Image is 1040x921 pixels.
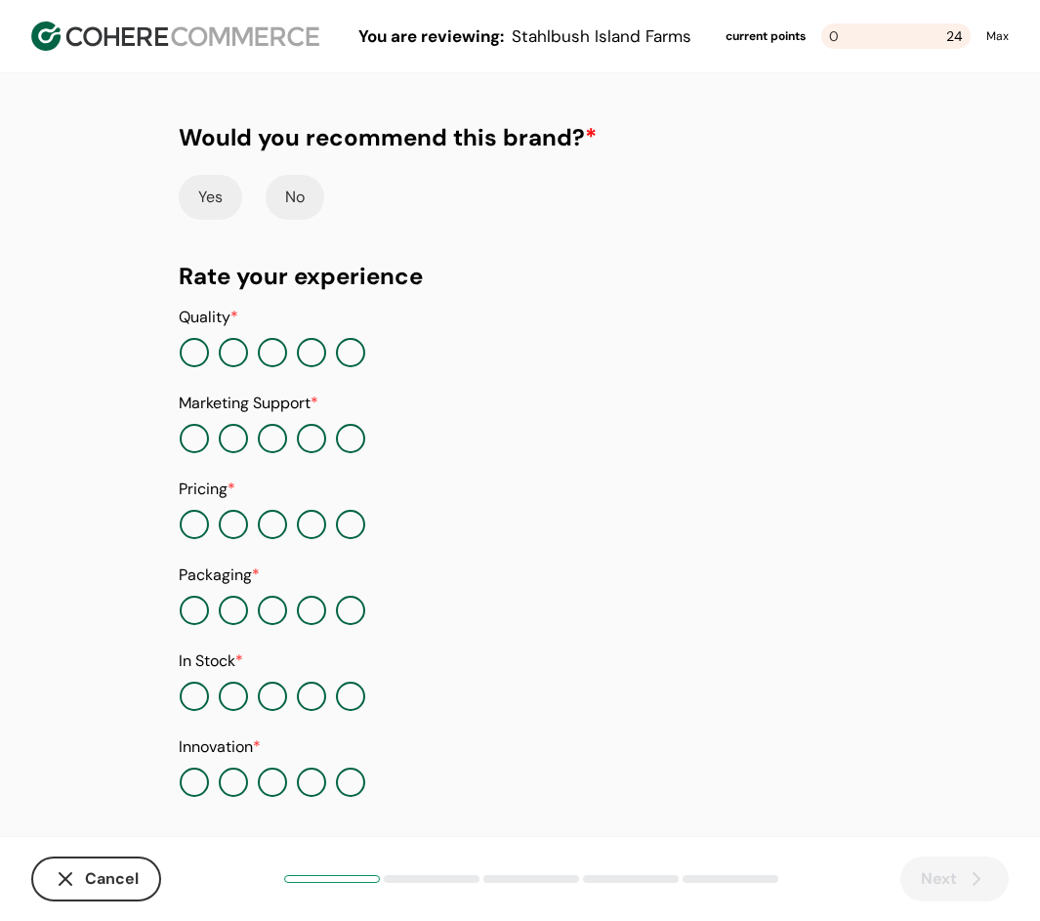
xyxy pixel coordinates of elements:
[179,736,261,757] label: Innovation
[31,857,161,901] button: Cancel
[358,25,504,47] span: You are reviewing:
[31,21,319,51] img: Cohere Logo
[986,27,1009,45] div: Max
[179,393,318,413] label: Marketing Support
[900,857,1009,901] button: Next
[179,307,238,327] label: Quality
[726,27,806,45] div: current points
[512,25,691,47] span: Stahlbush Island Farms
[946,23,963,49] span: 24
[179,175,242,220] button: Yes
[266,175,324,220] button: No
[179,120,597,155] div: Would you recommend this brand?
[179,650,243,671] label: In Stock
[179,259,862,294] div: Rate your experience
[179,565,260,585] label: Packaging
[179,479,235,499] label: Pricing
[829,27,839,45] span: 0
